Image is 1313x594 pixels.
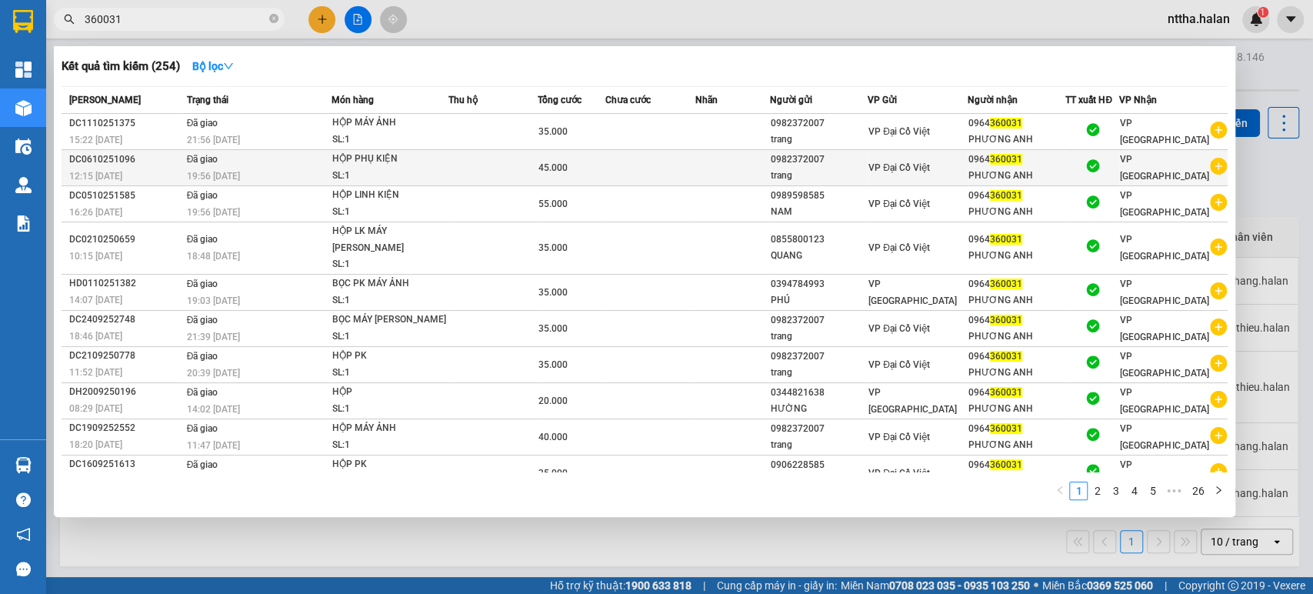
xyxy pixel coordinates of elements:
span: VP Đại Cồ Việt [868,242,930,253]
li: 4 [1125,482,1143,500]
span: 35.000 [538,126,568,137]
div: DC1909252552 [69,420,182,436]
span: Đã giao [187,190,218,201]
span: Đã giao [187,459,218,470]
span: 15:22 [DATE] [69,135,122,145]
div: 0344821638 [771,385,868,401]
div: PHƯƠNG ANH [968,365,1065,381]
span: 21:56 [DATE] [187,135,240,145]
div: PHƯƠNG ANH [968,248,1065,264]
div: 0964 [968,312,1065,329]
span: 11:52 [DATE] [69,367,122,378]
div: HỘP PHỤ KIỆN [332,151,448,168]
span: Đã giao [187,423,218,434]
span: 19:56 [DATE] [187,207,240,218]
span: Đã giao [187,279,218,289]
div: trang [771,132,868,148]
span: 360031 [990,190,1022,201]
span: Đã giao [187,234,218,245]
span: close-circle [269,12,278,27]
span: 35.000 [538,323,568,334]
span: plus-circle [1210,194,1227,211]
span: VP Gửi [868,95,897,105]
div: 0964 [968,115,1065,132]
div: 0855800123 [771,232,868,248]
span: VP Đại Cồ Việt [868,199,930,209]
a: 5 [1144,482,1161,499]
div: 0964 [968,188,1065,204]
div: BỌC PK MÁY ẢNH [332,275,448,292]
span: search [64,14,75,25]
span: 10:15 [DATE] [69,251,122,262]
div: trang [771,437,868,453]
span: 08:29 [DATE] [69,403,122,414]
div: SL: 1 [332,329,448,345]
span: 360031 [990,118,1022,128]
img: warehouse-icon [15,177,32,193]
a: 26 [1187,482,1208,499]
li: 3 [1106,482,1125,500]
span: VP Đại Cồ Việt [868,126,930,137]
span: Thu hộ [448,95,478,105]
div: HƯỜNG [771,401,868,417]
span: VP Đại Cồ Việt [868,162,930,173]
span: VP [GEOGRAPHIC_DATA] [1120,118,1208,145]
div: 0964 [968,349,1065,365]
span: VP Đại Cồ Việt [868,323,930,334]
span: VP [GEOGRAPHIC_DATA] [1120,190,1208,218]
div: 0982372007 [771,312,868,329]
strong: Bộ lọc [192,60,234,72]
div: BỌC MÁY [PERSON_NAME] [332,312,448,329]
div: 0982372007 [771,152,868,168]
span: VP Đại Cồ Việt [868,359,930,370]
div: 0989598585 [771,188,868,204]
span: plus-circle [1210,158,1227,175]
span: 55.000 [538,199,568,209]
span: 40.000 [538,432,568,442]
span: Đã giao [187,351,218,362]
div: 0964 [968,152,1065,168]
div: QUANG [771,248,868,264]
span: VP [GEOGRAPHIC_DATA] [1120,154,1208,182]
span: 18:20 [DATE] [69,439,122,450]
span: down [223,61,234,72]
span: plus-circle [1210,391,1227,408]
span: Trạng thái [187,95,228,105]
img: dashboard-icon [15,62,32,78]
img: warehouse-icon [15,457,32,473]
div: DC0610251096 [69,152,182,168]
img: warehouse-icon [15,138,32,155]
div: PHƯƠNG ANH [968,292,1065,309]
div: trang [771,168,868,184]
span: Chưa cước [605,95,651,105]
div: HD0110251382 [69,275,182,292]
span: 19:03 [DATE] [187,295,240,306]
div: PHƯƠNG ANH [968,132,1065,148]
span: VP [GEOGRAPHIC_DATA] [1120,387,1208,415]
span: left [1055,486,1065,495]
span: 360031 [990,315,1022,325]
span: Món hàng [332,95,374,105]
span: question-circle [16,492,31,507]
span: Nhãn [695,95,717,105]
div: SL: 1 [332,256,448,273]
span: TT xuất HĐ [1065,95,1112,105]
span: 14:02 [DATE] [187,404,240,415]
div: DC2409252748 [69,312,182,328]
div: HỘP MÁY ẢNH [332,115,448,132]
span: VP [GEOGRAPHIC_DATA] [1120,351,1208,379]
div: HỘP [332,384,448,401]
div: PHÚ [771,292,868,309]
div: HỘP PK [332,348,448,365]
span: message [16,562,31,576]
div: SL: 1 [332,365,448,382]
span: Đã giao [187,315,218,325]
li: 1 [1069,482,1088,500]
span: 35.000 [538,468,568,479]
li: 26 [1186,482,1209,500]
span: 14:07 [DATE] [69,295,122,305]
div: HỘP LK MÁY [PERSON_NAME] [332,223,448,256]
button: right [1209,482,1228,500]
span: 35.000 [538,242,568,253]
div: DC1609251613 [69,456,182,472]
